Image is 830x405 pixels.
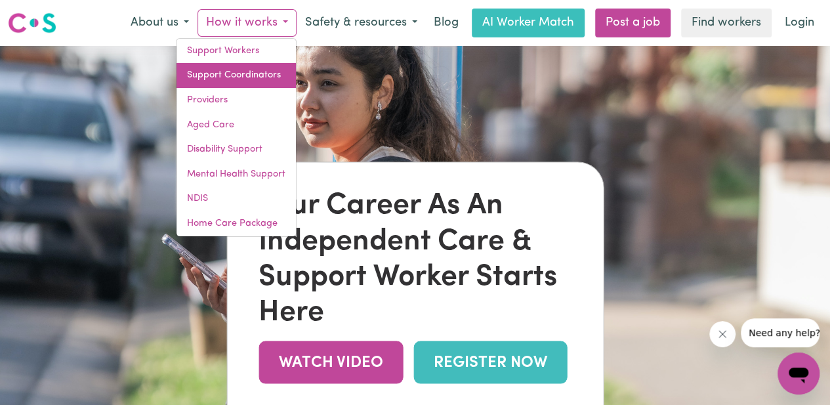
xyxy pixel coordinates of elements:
[8,8,56,38] a: Careseekers logo
[176,186,296,211] a: NDIS
[777,9,822,37] a: Login
[681,9,772,37] a: Find workers
[176,113,296,138] a: Aged Care
[259,341,403,384] a: WATCH VIDEO
[176,39,296,64] a: Support Workers
[176,211,296,236] a: Home Care Package
[176,63,296,88] a: Support Coordinators
[197,9,297,37] button: How it works
[8,11,56,35] img: Careseekers logo
[8,9,79,20] span: Need any help?
[741,318,820,347] iframe: Message from company
[122,9,197,37] button: About us
[176,88,296,113] a: Providers
[413,341,567,384] a: REGISTER NOW
[259,189,571,331] div: Your Career As An Independent Care & Support Worker Starts Here
[176,38,297,237] div: How it works
[472,9,585,37] a: AI Worker Match
[595,9,671,37] a: Post a job
[709,321,736,347] iframe: Close message
[297,9,426,37] button: Safety & resources
[426,9,467,37] a: Blog
[176,137,296,162] a: Disability Support
[176,162,296,187] a: Mental Health Support
[778,352,820,394] iframe: Button to launch messaging window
